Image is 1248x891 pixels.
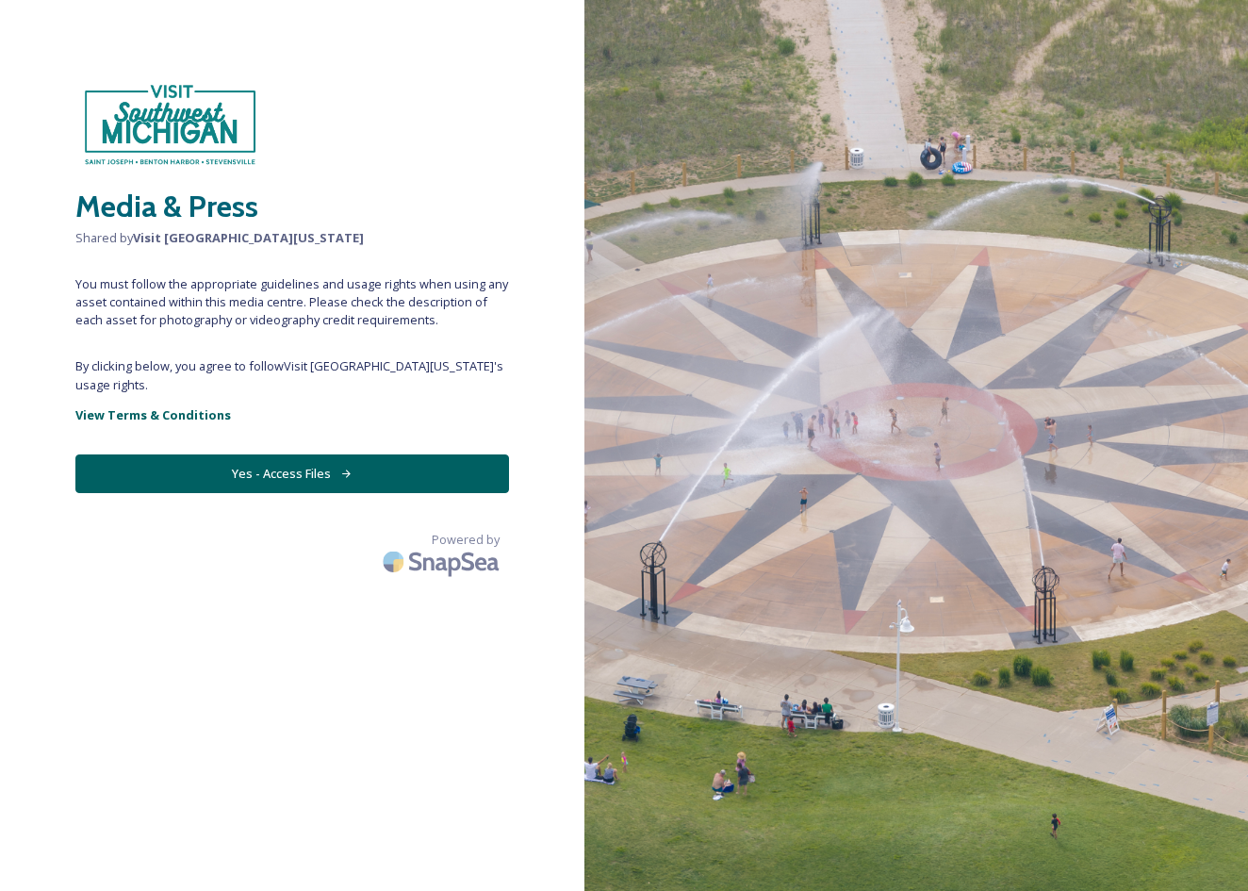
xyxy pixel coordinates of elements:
[75,275,509,330] span: You must follow the appropriate guidelines and usage rights when using any asset contained within...
[75,404,509,426] a: View Terms & Conditions
[377,539,509,584] img: SnapSea Logo
[432,531,500,549] span: Powered by
[75,184,509,229] h2: Media & Press
[75,406,231,423] strong: View Terms & Conditions
[75,357,509,393] span: By clicking below, you agree to follow Visit [GEOGRAPHIC_DATA][US_STATE] 's usage rights.
[75,454,509,493] button: Yes - Access Files
[75,75,264,174] img: Visit%20SWMI%20Logo-with%20Towns-Variation_Teal_1%20%281%29.png
[75,229,509,247] span: Shared by
[133,229,364,246] strong: Visit [GEOGRAPHIC_DATA][US_STATE]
